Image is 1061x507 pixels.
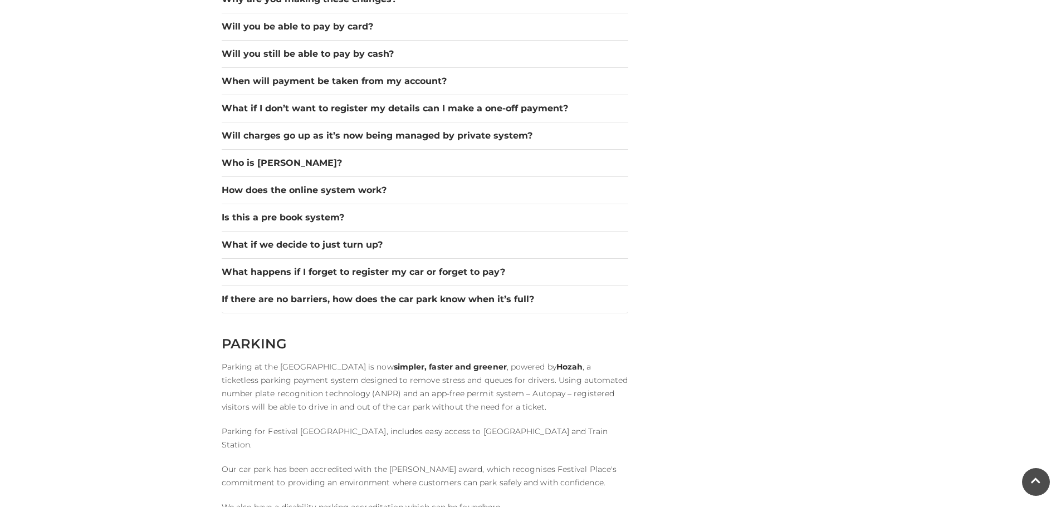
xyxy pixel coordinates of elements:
button: Will charges go up as it’s now being managed by private system? [222,129,628,142]
button: What if I don’t want to register my details can I make a one-off payment? [222,102,628,115]
button: Will you still be able to pay by cash? [222,47,628,61]
p: Parking for Festival [GEOGRAPHIC_DATA], includes easy access to [GEOGRAPHIC_DATA] and Train Station. [222,425,628,451]
button: Who is [PERSON_NAME]? [222,156,628,170]
button: What if we decide to just turn up? [222,238,628,252]
h2: PARKING [222,336,628,352]
button: If there are no barriers, how does the car park know when it’s full? [222,293,628,306]
button: Is this a pre book system? [222,211,628,224]
button: Will you be able to pay by card? [222,20,628,33]
p: Parking at the [GEOGRAPHIC_DATA] is now , powered by , a ticketless parking payment system design... [222,360,628,414]
strong: Hozah [556,362,583,372]
button: When will payment be taken from my account? [222,75,628,88]
button: How does the online system work? [222,184,628,197]
button: What happens if I forget to register my car or forget to pay? [222,265,628,279]
strong: simpler, faster and greener [394,362,507,372]
p: Our car park has been accredited with the [PERSON_NAME] award, which recognises Festival Place's ... [222,462,628,489]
